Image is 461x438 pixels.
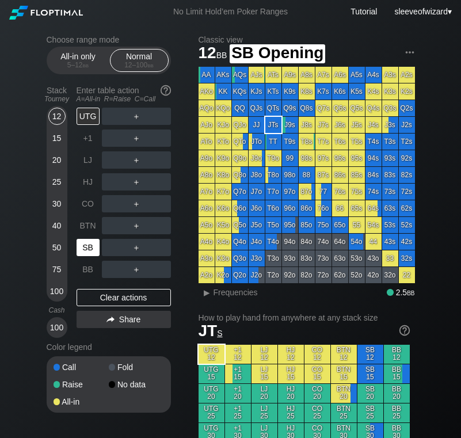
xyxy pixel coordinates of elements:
[365,217,382,233] div: 54s
[332,184,348,200] div: 76s
[199,345,224,364] div: UTG 12
[215,267,231,283] div: K2o
[315,117,332,133] div: J7s
[315,200,332,216] div: 76o
[299,100,315,116] div: Q8s
[278,384,304,403] div: HJ 20
[265,250,281,266] div: T3o
[349,134,365,150] div: T5s
[365,184,382,200] div: 74s
[109,363,164,371] div: Fold
[54,380,109,389] div: Raise
[365,100,382,116] div: Q4s
[407,288,414,297] span: bb
[331,403,357,422] div: BTN 25
[252,403,277,422] div: LJ 25
[230,44,325,63] span: SB Opening
[200,285,215,299] div: ▸
[365,134,382,150] div: T4s
[299,234,315,250] div: 84o
[399,100,415,116] div: Q2s
[394,7,448,16] span: sleeveofwizard
[315,217,332,233] div: 75o
[48,151,66,169] div: 20
[199,117,215,133] div: AJo
[382,67,398,83] div: A3s
[315,250,332,266] div: 73o
[399,83,415,100] div: K2s
[282,267,298,283] div: 92o
[349,267,365,283] div: 52o
[102,217,171,234] div: ＋
[77,289,171,306] div: Clear actions
[109,380,164,389] div: No data
[77,173,100,191] div: HJ
[399,234,415,250] div: 42s
[357,345,383,364] div: SB 12
[349,234,365,250] div: 54o
[282,250,298,266] div: 93o
[232,267,248,283] div: Q2o
[332,267,348,283] div: 62o
[384,364,410,383] div: BB 15
[48,283,66,300] div: 100
[399,250,415,266] div: 32s
[215,250,231,266] div: K3o
[365,200,382,216] div: 64s
[365,150,382,166] div: 94s
[382,217,398,233] div: 53s
[102,173,171,191] div: ＋
[349,100,365,116] div: Q5s
[199,167,215,183] div: A8o
[332,134,348,150] div: T6s
[332,150,348,166] div: 96s
[48,195,66,212] div: 30
[102,195,171,212] div: ＋
[357,364,383,383] div: SB 15
[265,167,281,183] div: T8o
[399,167,415,183] div: 82s
[315,167,332,183] div: 87s
[77,311,171,328] div: Share
[215,200,231,216] div: K6o
[54,61,102,69] div: 5 – 12
[403,46,416,59] img: ellipsis.fd386fe8.svg
[249,267,265,283] div: J2o
[225,345,251,364] div: +1 12
[349,184,365,200] div: 75s
[156,7,305,19] div: No Limit Hold’em Poker Ranges
[249,184,265,200] div: J7o
[216,48,227,60] span: bb
[199,150,215,166] div: A9o
[232,167,248,183] div: Q8o
[252,364,277,383] div: LJ 15
[349,200,365,216] div: 65s
[265,117,281,133] div: JTs
[349,83,365,100] div: K5s
[384,403,410,422] div: BB 25
[199,313,410,322] h2: How to play hand from anywhere at any stack size
[399,134,415,150] div: T2s
[199,67,215,83] div: AA
[232,83,248,100] div: KQs
[382,100,398,116] div: Q3s
[9,6,83,20] img: Floptimal logo
[232,250,248,266] div: Q3o
[299,267,315,283] div: 82o
[315,100,332,116] div: Q7s
[232,184,248,200] div: Q7o
[382,200,398,216] div: 63s
[265,134,281,150] div: TT
[77,217,100,234] div: BTN
[215,167,231,183] div: K8o
[48,239,66,256] div: 50
[215,100,231,116] div: KQo
[115,61,163,69] div: 12 – 100
[299,184,315,200] div: 87o
[232,200,248,216] div: Q6o
[215,67,231,83] div: AKs
[365,250,382,266] div: 43o
[217,326,222,338] span: s
[282,150,298,166] div: 99
[399,67,415,83] div: A2s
